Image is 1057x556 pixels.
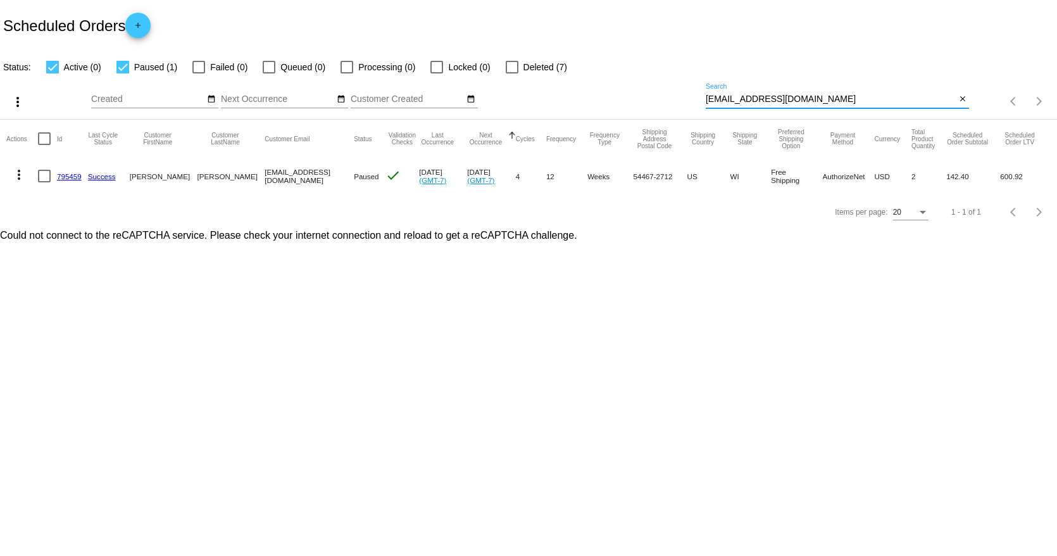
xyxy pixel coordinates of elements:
[265,135,310,142] button: Change sorting for CustomerEmail
[197,132,254,146] button: Change sorting for CustomerLastName
[546,158,587,194] mat-cell: 12
[874,135,900,142] button: Change sorting for CurrencyIso
[771,129,811,149] button: Change sorting for PreferredShippingOption
[134,60,177,75] span: Paused (1)
[587,158,633,194] mat-cell: Weeks
[6,120,38,158] mat-header-cell: Actions
[419,132,456,146] button: Change sorting for LastOccurrenceUtc
[706,94,956,104] input: Search
[88,172,116,180] a: Success
[130,158,197,194] mat-cell: [PERSON_NAME]
[946,158,1000,194] mat-cell: 142.40
[835,208,887,217] div: Items per page:
[130,132,186,146] button: Change sorting for CustomerFirstName
[354,135,372,142] button: Change sorting for Status
[358,60,415,75] span: Processing (0)
[265,158,354,194] mat-cell: [EMAIL_ADDRESS][DOMAIN_NAME]
[10,94,25,110] mat-icon: more_vert
[1000,132,1039,146] button: Change sorting for LifetimeValue
[57,172,82,180] a: 795459
[823,158,875,194] mat-cell: AuthorizeNet
[210,60,247,75] span: Failed (0)
[771,158,822,194] mat-cell: Free Shipping
[1027,199,1052,225] button: Next page
[57,135,62,142] button: Change sorting for Id
[207,94,216,104] mat-icon: date_range
[1000,158,1051,194] mat-cell: 600.92
[633,129,675,149] button: Change sorting for ShippingPostcode
[687,132,719,146] button: Change sorting for ShippingCountry
[956,93,969,106] button: Clear
[88,132,118,146] button: Change sorting for LastProcessingCycleId
[911,158,946,194] mat-cell: 2
[633,158,687,194] mat-cell: 54467-2712
[1001,89,1027,114] button: Previous page
[951,208,981,217] div: 1 - 1 of 1
[280,60,325,75] span: Queued (0)
[466,94,475,104] mat-icon: date_range
[3,13,151,38] h2: Scheduled Orders
[523,60,567,75] span: Deleted (7)
[3,62,31,72] span: Status:
[448,60,490,75] span: Locked (0)
[351,94,465,104] input: Customer Created
[958,94,967,104] mat-icon: close
[419,176,446,184] a: (GMT-7)
[516,158,546,194] mat-cell: 4
[893,208,929,217] mat-select: Items per page:
[130,21,146,36] mat-icon: add
[337,94,346,104] mat-icon: date_range
[385,168,401,183] mat-icon: check
[1001,199,1027,225] button: Previous page
[467,132,504,146] button: Change sorting for NextOccurrenceUtc
[516,135,535,142] button: Change sorting for Cycles
[874,158,911,194] mat-cell: USD
[823,132,863,146] button: Change sorting for PaymentMethod.Type
[467,176,494,184] a: (GMT-7)
[911,120,946,158] mat-header-cell: Total Product Quantity
[587,132,622,146] button: Change sorting for FrequencyType
[730,158,772,194] mat-cell: WI
[221,94,335,104] input: Next Occurrence
[687,158,730,194] mat-cell: US
[546,135,576,142] button: Change sorting for Frequency
[730,132,760,146] button: Change sorting for ShippingState
[197,158,265,194] mat-cell: [PERSON_NAME]
[64,60,101,75] span: Active (0)
[467,158,516,194] mat-cell: [DATE]
[946,132,989,146] button: Change sorting for Subtotal
[893,208,901,217] span: 20
[419,158,467,194] mat-cell: [DATE]
[1027,89,1052,114] button: Next page
[385,120,420,158] mat-header-cell: Validation Checks
[91,94,205,104] input: Created
[354,172,378,180] span: Paused
[11,167,27,182] mat-icon: more_vert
